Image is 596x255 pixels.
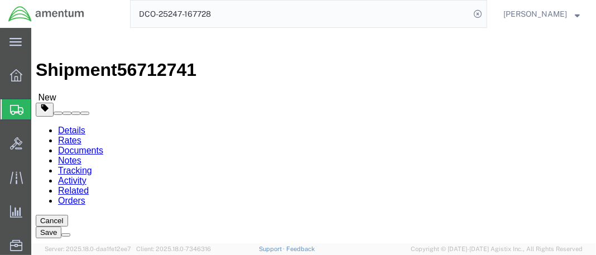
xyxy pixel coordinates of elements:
[411,244,583,254] span: Copyright © [DATE]-[DATE] Agistix Inc., All Rights Reserved
[136,246,211,252] span: Client: 2025.18.0-7346316
[503,7,580,21] button: [PERSON_NAME]
[503,8,567,20] span: Roger Hankins
[8,6,85,22] img: logo
[259,246,287,252] a: Support
[45,246,131,252] span: Server: 2025.18.0-daa1fe12ee7
[286,246,315,252] a: Feedback
[31,28,596,243] iframe: FS Legacy Container
[131,1,470,27] input: Search for shipment number, reference number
